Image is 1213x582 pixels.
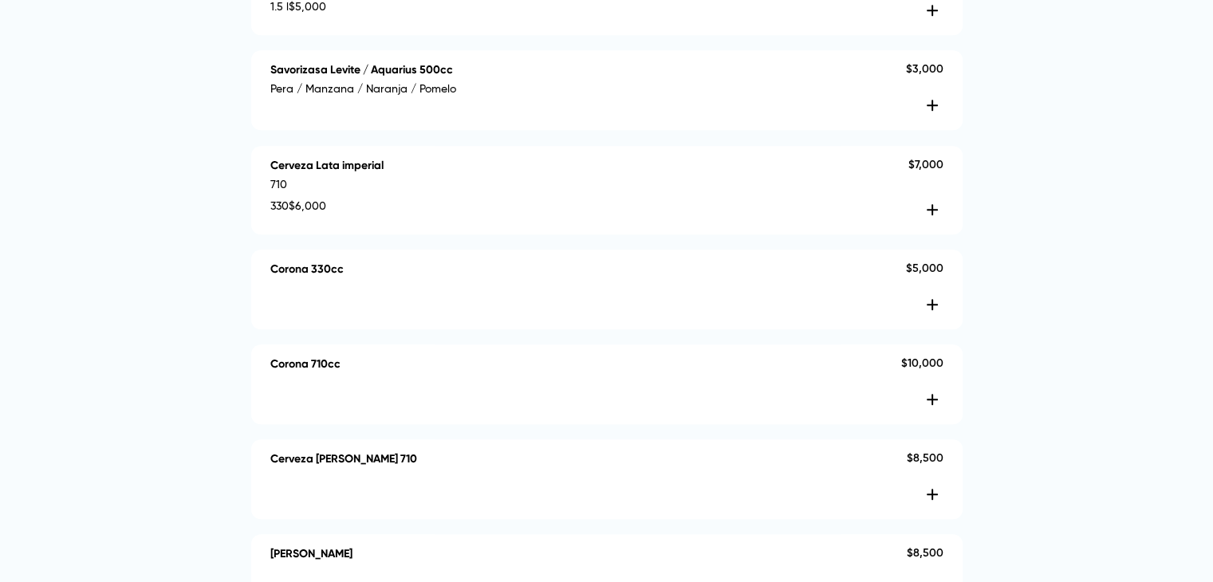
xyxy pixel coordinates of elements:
p: Pera / Manzana / Naranja / Pomelo [270,83,906,103]
h4: Cerveza [PERSON_NAME] 710 [270,452,417,466]
button: Añadir al carrito [921,388,943,411]
h4: Corona 330cc [270,262,344,276]
button: Añadir al carrito [921,483,943,505]
button: Añadir al carrito [921,94,943,116]
p: $ 5,000 [906,262,943,276]
h4: Corona 710cc [270,357,341,371]
h4: Savorizasa Levite / Aquarius 500cc [270,63,453,77]
p: $ 10,000 [901,357,943,371]
button: Añadir al carrito [921,293,943,316]
p: 710 [270,179,908,199]
p: $ 8,500 [907,547,943,560]
h4: [PERSON_NAME] [270,547,352,560]
p: $ 8,500 [907,452,943,466]
h4: Cerveza Lata imperial [270,159,384,172]
p: $ 3,000 [906,63,943,77]
p: 330 $ 6,000 [270,199,908,214]
p: $ 7,000 [908,159,943,172]
button: Añadir al carrito [921,199,943,221]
